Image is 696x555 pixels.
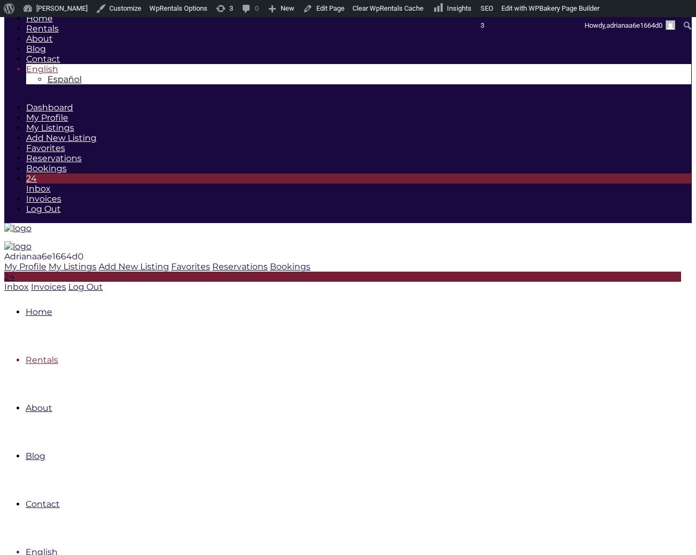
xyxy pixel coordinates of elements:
[26,451,45,461] a: Blog
[270,261,310,272] a: Bookings
[99,261,169,272] a: Add New Listing
[31,282,66,292] a: Invoices
[49,261,97,272] a: My Listings
[47,74,82,84] a: Switch to Español
[26,355,58,365] a: Rentals
[581,17,679,34] a: Howdy,
[26,194,61,204] a: Invoices
[447,4,471,12] span: Insights
[26,113,68,123] a: My Profile
[47,74,82,84] span: Español
[26,204,61,214] a: Log Out
[26,64,58,74] span: English
[26,23,59,34] a: Rentals
[4,272,681,282] div: 24
[26,64,58,74] a: Switch to English
[4,223,31,233] img: logo
[4,261,46,272] a: My Profile
[171,261,210,272] a: Favorites
[4,251,84,261] span: Adrianaa6e1664d0
[481,17,493,34] div: 3
[26,34,53,44] a: About
[26,13,53,23] a: Home
[481,4,493,12] span: SEO
[68,282,103,292] a: Log Out
[26,143,65,153] a: Favorites
[4,241,31,251] img: logo
[26,153,82,163] a: Reservations
[26,307,52,317] a: Home
[26,54,60,64] a: Contact
[26,102,73,113] a: Dashboard
[26,44,46,54] a: Blog
[212,261,268,272] a: Reservations
[26,163,67,173] a: Bookings
[26,173,691,184] div: 24
[26,499,60,509] a: Contact
[26,173,691,194] a: 24Inbox
[4,272,681,292] a: 24 Inbox
[606,21,662,29] span: adrianaa6e1664d0
[26,403,52,413] a: About
[26,123,74,133] a: My Listings
[26,133,97,143] a: Add New Listing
